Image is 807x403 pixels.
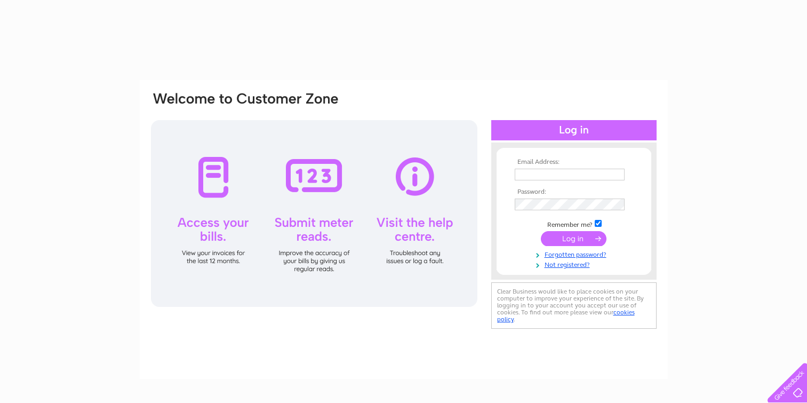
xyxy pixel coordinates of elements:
a: Forgotten password? [515,249,636,259]
div: Clear Business would like to place cookies on your computer to improve your experience of the sit... [491,282,657,329]
a: cookies policy [497,309,635,323]
td: Remember me? [512,218,636,229]
a: Not registered? [515,259,636,269]
th: Email Address: [512,159,636,166]
input: Submit [541,231,606,246]
th: Password: [512,188,636,196]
